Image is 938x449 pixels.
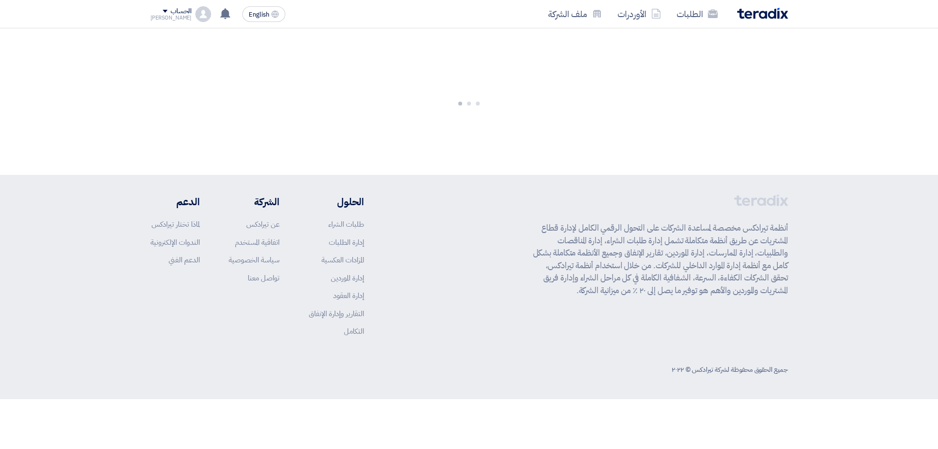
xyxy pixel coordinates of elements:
[246,219,279,230] a: عن تيرادكس
[333,290,364,301] a: إدارة العقود
[248,273,279,283] a: تواصل معنا
[150,194,200,209] li: الدعم
[150,15,192,21] div: [PERSON_NAME]
[344,326,364,337] a: التكامل
[229,255,279,265] a: سياسة الخصوصية
[610,2,669,25] a: الأوردرات
[195,6,211,22] img: profile_test.png
[229,194,279,209] li: الشركة
[242,6,285,22] button: English
[151,219,200,230] a: لماذا تختار تيرادكس
[669,2,725,25] a: الطلبات
[249,11,269,18] span: English
[235,237,279,248] a: اتفاقية المستخدم
[540,2,610,25] a: ملف الشركة
[533,222,788,297] p: أنظمة تيرادكس مخصصة لمساعدة الشركات على التحول الرقمي الكامل لإدارة قطاع المشتريات عن طريق أنظمة ...
[171,7,192,16] div: الحساب
[328,219,364,230] a: طلبات الشراء
[737,8,788,19] img: Teradix logo
[150,237,200,248] a: الندوات الإلكترونية
[331,273,364,283] a: إدارة الموردين
[672,364,788,375] div: جميع الحقوق محفوظة لشركة تيرادكس © ٢٠٢٢
[309,194,364,209] li: الحلول
[309,308,364,319] a: التقارير وإدارة الإنفاق
[321,255,364,265] a: المزادات العكسية
[169,255,200,265] a: الدعم الفني
[329,237,364,248] a: إدارة الطلبات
